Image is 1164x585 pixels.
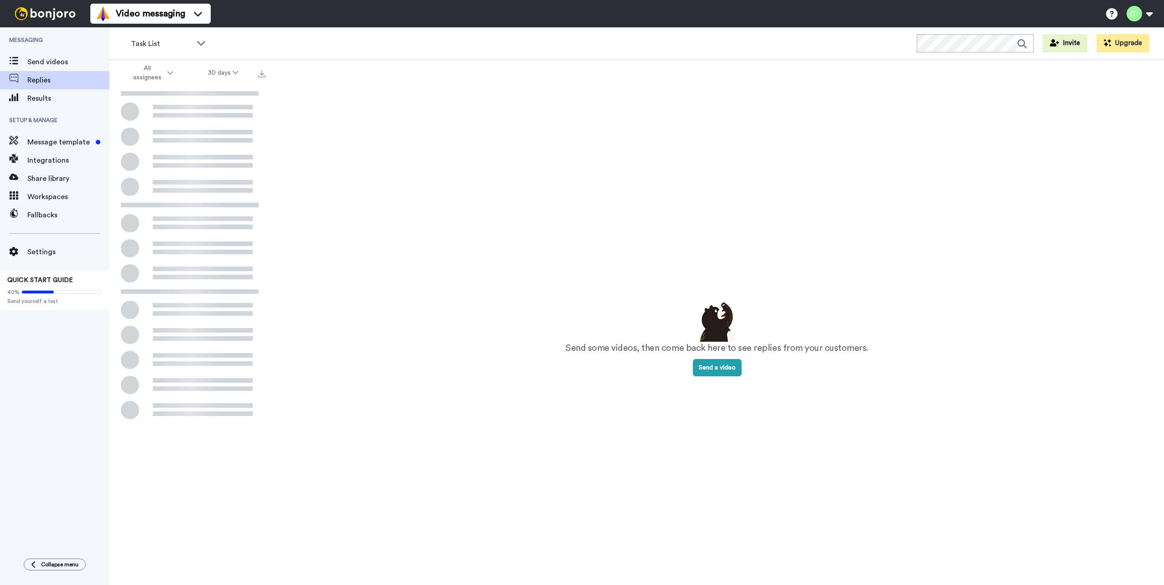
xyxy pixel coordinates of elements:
[27,137,92,148] span: Message template
[27,93,109,104] span: Results
[27,75,109,86] span: Replies
[255,66,268,80] button: Export all results that match these filters now.
[131,38,192,49] span: Task List
[27,210,109,221] span: Fallbacks
[41,561,78,568] span: Collapse menu
[7,288,20,296] span: 40%
[693,364,742,371] a: Send a video
[7,298,102,305] span: Send yourself a test
[7,277,73,283] span: QUICK START GUIDE
[27,246,109,257] span: Settings
[191,65,256,81] button: 30 days
[27,173,109,184] span: Share library
[96,6,110,21] img: vm-color.svg
[258,70,265,77] img: export.svg
[693,359,742,376] button: Send a video
[27,56,109,67] span: Send videos
[24,559,86,570] button: Collapse menu
[111,60,191,86] button: All assignees
[694,300,740,342] img: results-emptystates.png
[1043,34,1087,52] button: Invite
[1096,34,1149,52] button: Upgrade
[129,64,166,82] span: All assignees
[27,155,109,166] span: Integrations
[116,7,185,20] span: Video messaging
[566,342,868,355] p: Send some videos, then come back here to see replies from your customers.
[11,7,79,20] img: bj-logo-header-white.svg
[27,191,109,202] span: Workspaces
